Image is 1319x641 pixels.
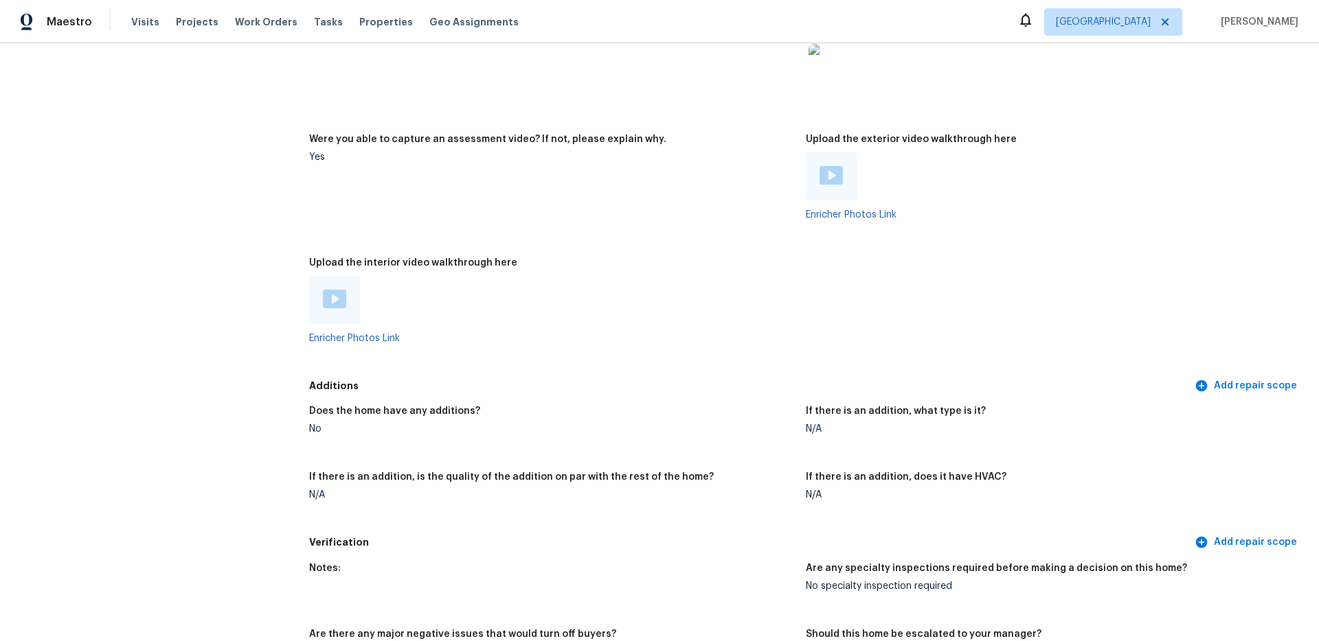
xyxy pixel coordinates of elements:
a: Enricher Photos Link [806,210,897,220]
a: Play Video [820,166,843,187]
span: [PERSON_NAME] [1215,15,1298,29]
h5: If there is an addition, is the quality of the addition on par with the rest of the home? [309,472,714,482]
div: N/A [309,490,795,500]
h5: Were you able to capture an assessment video? If not, please explain why. [309,135,666,144]
span: Projects [176,15,218,29]
h5: Does the home have any additions? [309,406,480,416]
button: Add repair scope [1192,530,1303,555]
h5: Upload the interior video walkthrough here [309,258,517,268]
h5: If there is an addition, what type is it? [806,406,986,416]
div: No specialty inspection required [806,581,1292,591]
span: Tasks [314,17,343,27]
h5: Are any specialty inspections required before making a decision on this home? [806,563,1187,573]
span: Geo Assignments [429,15,519,29]
span: Visits [131,15,159,29]
h5: Verification [309,535,1192,550]
img: Play Video [820,166,843,185]
h5: If there is an addition, does it have HVAC? [806,472,1006,482]
h5: Notes: [309,563,341,573]
span: Work Orders [235,15,297,29]
h5: Are there any major negative issues that would turn off buyers? [309,629,616,639]
h5: Should this home be escalated to your manager? [806,629,1041,639]
h5: Additions [309,379,1192,393]
span: Properties [359,15,413,29]
a: Enricher Photos Link [309,334,400,343]
h5: Upload the exterior video walkthrough here [806,135,1017,144]
div: N/A [806,490,1292,500]
div: N/A [806,424,1292,434]
span: Add repair scope [1197,377,1297,395]
span: Add repair scope [1197,534,1297,551]
div: No [309,424,795,434]
button: Add repair scope [1192,373,1303,399]
div: Yes [309,152,795,162]
a: Play Video [323,290,346,310]
img: Play Video [323,290,346,308]
span: [GEOGRAPHIC_DATA] [1056,15,1151,29]
span: Maestro [47,15,92,29]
